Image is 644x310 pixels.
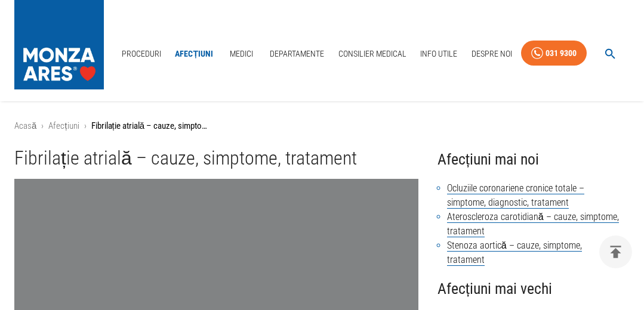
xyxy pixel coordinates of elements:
li: › [84,119,87,133]
a: Departamente [265,42,329,66]
a: Medici [223,42,261,66]
h4: Afecțiuni mai noi [437,147,630,172]
a: Despre Noi [467,42,517,66]
a: Proceduri [117,42,166,66]
div: 031 9300 [546,46,577,61]
a: Consilier Medical [334,42,411,66]
a: Afecțiuni [48,120,79,131]
a: Stenoza aortică – cauze, simptome, tratament [447,240,582,266]
a: Afecțiuni [170,42,218,66]
button: delete [599,235,632,268]
h4: Afecțiuni mai vechi [437,277,630,301]
a: 031 9300 [521,41,587,66]
h1: Fibrilație atrială – cauze, simptome, tratament [14,147,418,169]
p: Fibrilație atrială – cauze, simptome, tratament [91,119,211,133]
a: Acasă [14,120,36,131]
a: Ateroscleroza carotidiană – cauze, simptome, tratament [447,211,619,237]
a: Ocluziile coronariene cronice totale – simptome, diagnostic, tratament [447,182,584,209]
li: › [41,119,44,133]
nav: breadcrumb [14,119,630,133]
a: Info Utile [415,42,462,66]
